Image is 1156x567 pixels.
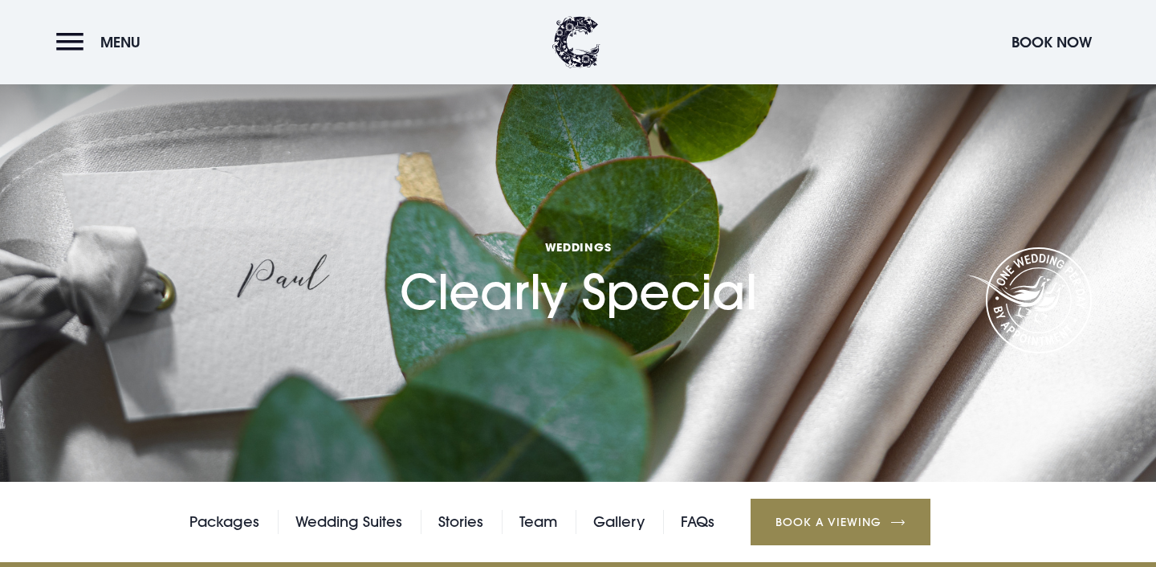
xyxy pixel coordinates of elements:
[56,25,149,59] button: Menu
[100,33,140,51] span: Menu
[295,510,402,534] a: Wedding Suites
[1003,25,1100,59] button: Book Now
[400,169,757,321] h1: Clearly Special
[552,16,600,68] img: Clandeboye Lodge
[400,239,757,255] span: Weddings
[681,510,714,534] a: FAQs
[189,510,259,534] a: Packages
[519,510,557,534] a: Team
[593,510,645,534] a: Gallery
[751,499,930,545] a: Book a Viewing
[438,510,483,534] a: Stories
